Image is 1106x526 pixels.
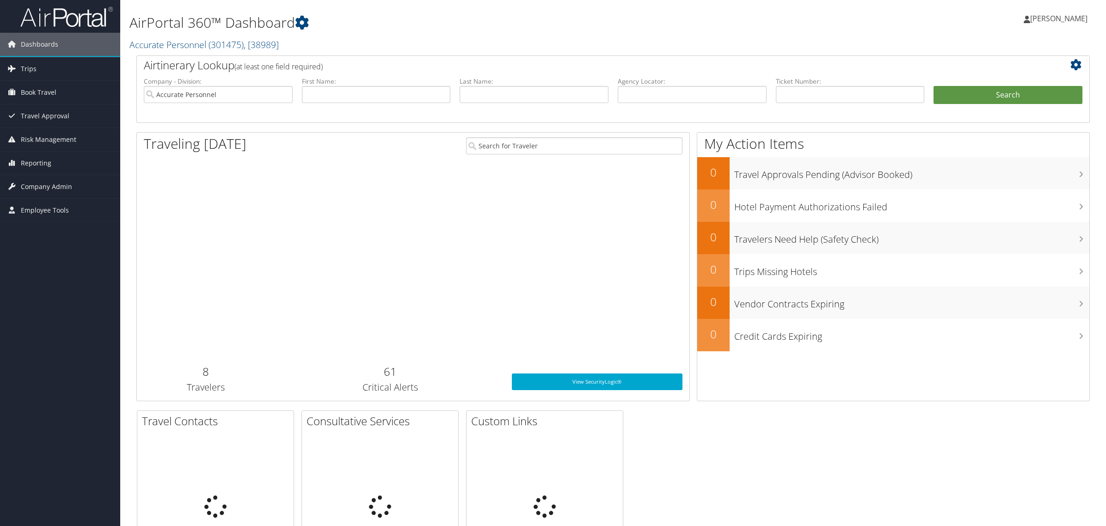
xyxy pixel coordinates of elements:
label: Agency Locator: [618,77,767,86]
a: View SecurityLogic® [512,373,682,390]
h3: Travel Approvals Pending (Advisor Booked) [734,164,1089,181]
h2: Travel Contacts [142,413,294,429]
button: Search [934,86,1082,104]
h3: Trips Missing Hotels [734,261,1089,278]
label: Last Name: [460,77,608,86]
a: 0Vendor Contracts Expiring [697,287,1089,319]
span: Book Travel [21,81,56,104]
a: [PERSON_NAME] [1024,5,1097,32]
h3: Travelers Need Help (Safety Check) [734,228,1089,246]
h3: Vendor Contracts Expiring [734,293,1089,311]
h2: 0 [697,262,730,277]
h3: Critical Alerts [282,381,498,394]
h2: 0 [697,197,730,213]
h2: Custom Links [471,413,623,429]
a: Accurate Personnel [129,38,279,51]
h2: Consultative Services [307,413,458,429]
span: [PERSON_NAME] [1030,13,1088,24]
h2: 0 [697,165,730,180]
span: Employee Tools [21,199,69,222]
img: airportal-logo.png [20,6,113,28]
h1: Traveling [DATE] [144,134,246,153]
h3: Credit Cards Expiring [734,325,1089,343]
span: Company Admin [21,175,72,198]
a: 0Trips Missing Hotels [697,254,1089,287]
span: Dashboards [21,33,58,56]
h2: 61 [282,364,498,379]
h3: Travelers [144,381,268,394]
h1: AirPortal 360™ Dashboard [129,13,774,32]
span: ( 301475 ) [209,38,244,51]
a: 0Travel Approvals Pending (Advisor Booked) [697,157,1089,190]
h2: 0 [697,294,730,310]
span: Risk Management [21,128,76,151]
span: , [ 38989 ] [244,38,279,51]
a: 0Hotel Payment Authorizations Failed [697,190,1089,222]
h3: Hotel Payment Authorizations Failed [734,196,1089,214]
span: Reporting [21,152,51,175]
span: (at least one field required) [234,61,323,72]
span: Trips [21,57,37,80]
h1: My Action Items [697,134,1089,153]
label: First Name: [302,77,451,86]
label: Company - Division: [144,77,293,86]
input: Search for Traveler [466,137,682,154]
h2: Airtinerary Lookup [144,57,1003,73]
a: 0Credit Cards Expiring [697,319,1089,351]
label: Ticket Number: [776,77,925,86]
h2: 0 [697,326,730,342]
a: 0Travelers Need Help (Safety Check) [697,222,1089,254]
h2: 8 [144,364,268,379]
h2: 0 [697,229,730,245]
span: Travel Approval [21,104,69,128]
